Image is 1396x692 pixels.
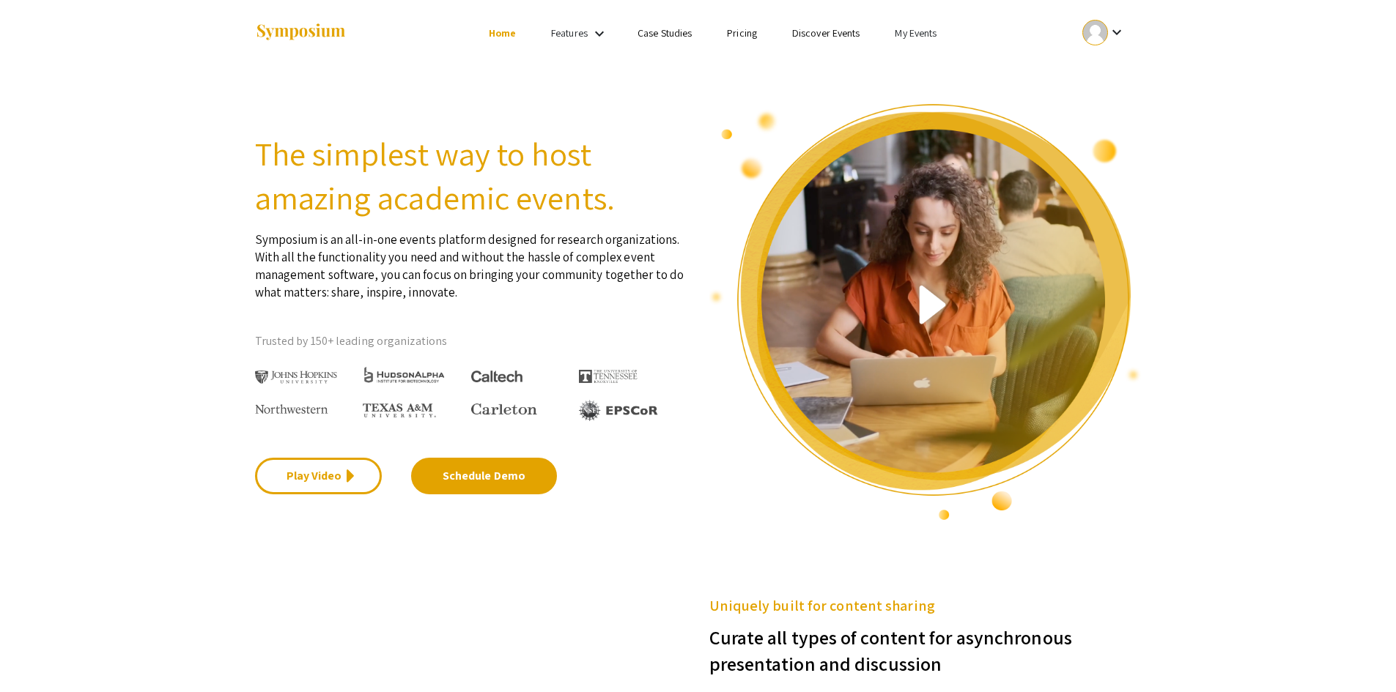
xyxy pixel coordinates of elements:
p: Trusted by 150+ leading organizations [255,330,687,352]
mat-icon: Expand account dropdown [1108,23,1126,41]
img: Symposium by ForagerOne [255,23,347,42]
h5: Uniquely built for content sharing [709,595,1142,617]
h3: Curate all types of content for asynchronous presentation and discussion [709,617,1142,677]
img: video overview of Symposium [709,103,1142,521]
img: Johns Hopkins University [255,371,338,384]
a: Play Video [255,458,382,494]
img: EPSCOR [579,400,660,421]
h2: The simplest way to host amazing academic events. [255,132,687,220]
button: Expand account dropdown [1067,16,1141,49]
p: Symposium is an all-in-one events platform designed for research organizations. With all the func... [255,220,687,301]
a: Features [551,26,588,40]
img: Texas A&M University [363,403,436,418]
a: Case Studies [638,26,692,40]
img: The University of Tennessee [579,370,638,383]
a: Discover Events [792,26,860,40]
a: My Events [895,26,937,40]
img: Northwestern [255,404,328,413]
img: Caltech [471,371,522,383]
a: Home [489,26,516,40]
mat-icon: Expand Features list [591,25,608,42]
a: Pricing [727,26,757,40]
img: Carleton [471,403,537,415]
img: HudsonAlpha [363,366,446,383]
a: Schedule Demo [411,458,557,494]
